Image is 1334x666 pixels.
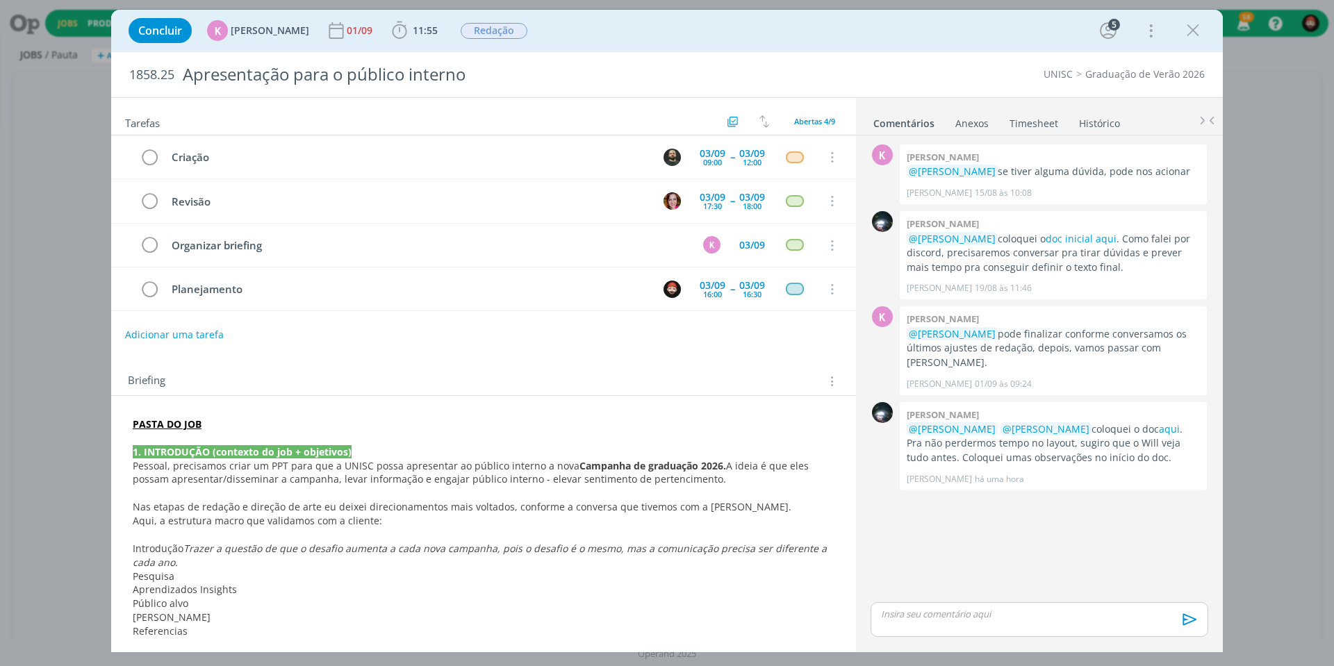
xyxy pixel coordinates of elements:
[730,152,734,162] span: --
[703,158,722,166] div: 09:00
[664,192,681,210] img: B
[133,459,579,472] span: Pessoal, precisamos criar um PPT para que a UNISC possa apresentar ao público interno a nova
[730,284,734,294] span: --
[700,149,725,158] div: 03/09
[907,313,979,325] b: [PERSON_NAME]
[794,116,835,126] span: Abertas 4/9
[1009,110,1059,131] a: Timesheet
[907,327,1200,369] p: pode finalizar conforme conversamos os últimos ajustes de redação, depois, vamos passar com [PERS...
[133,624,188,638] span: Referencias
[907,187,972,199] p: [PERSON_NAME]
[129,67,174,83] span: 1858.25
[231,26,309,35] span: [PERSON_NAME]
[664,281,681,298] img: W
[700,281,725,290] div: 03/09
[664,149,681,166] img: P
[975,187,1032,199] span: 15/08 às 10:08
[1159,422,1180,435] a: aqui
[909,327,996,340] span: @[PERSON_NAME]
[207,20,309,41] button: K[PERSON_NAME]
[133,445,352,458] strong: 1. INTRODUÇÃO (contexto do job + objetivos)
[388,19,441,42] button: 11:55
[907,378,972,390] p: [PERSON_NAME]
[133,638,144,651] span: VT
[975,378,1032,390] span: 01/09 às 09:24
[739,281,765,290] div: 03/09
[743,202,761,210] div: 18:00
[1108,19,1120,31] div: 5
[133,583,237,596] span: Aprendizados Insights
[975,282,1032,294] span: 19/08 às 11:46
[165,193,650,210] div: Revisão
[703,236,720,253] div: K
[1044,67,1073,81] a: UNISC
[133,610,211,624] span: [PERSON_NAME]
[739,192,765,202] div: 03/09
[133,514,382,527] span: Aqui, a estrutura macro que validamos com a cliente:
[1078,110,1121,131] a: Histórico
[133,569,174,583] span: Pesquisa
[909,232,996,245] span: @[PERSON_NAME]
[703,290,722,298] div: 16:00
[955,117,989,131] div: Anexos
[661,190,682,211] button: B
[907,282,972,294] p: [PERSON_NAME]
[739,240,765,250] div: 03/09
[700,192,725,202] div: 03/09
[413,24,438,37] span: 11:55
[125,113,160,130] span: Tarefas
[460,22,528,40] button: Redação
[872,402,893,423] img: G
[743,158,761,166] div: 12:00
[133,542,830,569] em: Trazer a questão de que o desafio aumenta a cada nova campanha, pois o desafio é o mesmo, mas a c...
[133,597,188,610] span: Público alvo
[1003,422,1089,435] span: @[PERSON_NAME]
[129,18,192,43] button: Concluir
[872,144,893,165] div: K
[1097,19,1119,42] button: 5
[133,459,812,486] span: A ideia é que eles possam apresentar/disseminar a campanha, levar informação e engajar público in...
[133,500,791,513] span: Nas etapas de redação e direção de arte eu deixei direcionamentos mais voltados, conforme a conve...
[909,165,996,178] span: @[PERSON_NAME]
[661,278,682,299] button: W
[133,542,183,555] span: Introdução
[730,196,734,206] span: --
[579,459,726,472] strong: Campanha de graduação 2026.
[907,408,979,421] b: [PERSON_NAME]
[873,110,935,131] a: Comentários
[177,58,751,92] div: Apresentação para o público interno
[909,422,996,435] span: @[PERSON_NAME]
[1046,232,1117,245] a: doc inicial aqui
[739,149,765,158] div: 03/09
[907,232,1200,274] p: coloquei o . Como falei por discord, precisaremos conversar pra tirar dúvidas e prever mais tempo...
[907,422,1200,465] p: coloquei o doc . Pra não perdermos tempo no layout, sugiro que o Will veja tudo antes. Coloquei u...
[975,473,1024,485] span: há uma hora
[461,23,527,39] span: Redação
[872,306,893,327] div: K
[133,417,201,431] a: PASTA DO JOB
[347,26,375,35] div: 01/09
[165,149,650,166] div: Criação
[138,25,182,36] span: Concluir
[124,322,224,347] button: Adicionar uma tarefa
[907,217,979,230] b: [PERSON_NAME]
[703,202,722,210] div: 17:30
[165,281,650,298] div: Planejamento
[1085,67,1205,81] a: Graduação de Verão 2026
[743,290,761,298] div: 16:30
[907,473,972,485] p: [PERSON_NAME]
[128,372,165,390] span: Briefing
[907,151,979,163] b: [PERSON_NAME]
[759,115,769,128] img: arrow-down-up.svg
[207,20,228,41] div: K
[907,165,1200,178] p: se tiver alguma dúvida, pode nos acionar
[872,211,893,232] img: G
[661,147,682,167] button: P
[701,235,722,256] button: K
[165,237,690,254] div: Organizar briefing
[111,10,1223,652] div: dialog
